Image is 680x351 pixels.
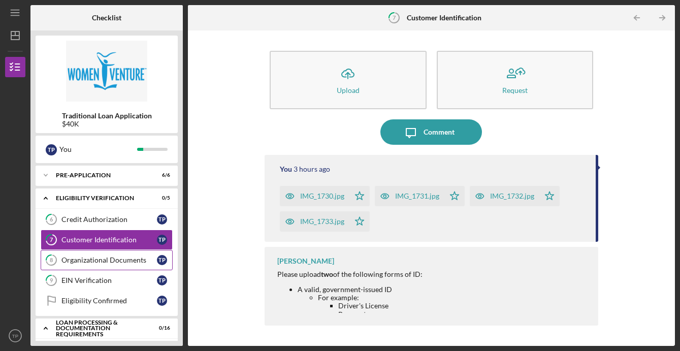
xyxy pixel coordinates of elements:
button: IMG_1731.jpg [375,186,465,206]
tspan: 9 [50,277,53,284]
div: Please upload of the following forms of ID: [277,270,588,278]
div: Credit Authorization [61,215,157,224]
button: IMG_1730.jpg [280,186,370,206]
div: IMG_1730.jpg [300,192,344,200]
div: Request [502,86,528,94]
div: T P [157,275,167,285]
div: T P [46,144,57,155]
div: Customer Identification [61,236,157,244]
button: TP [5,326,25,346]
div: Comment [424,119,455,145]
tspan: 6 [50,216,53,223]
div: [PERSON_NAME] [277,257,334,265]
div: T P [157,235,167,245]
div: Upload [337,86,360,94]
b: Customer Identification [407,14,481,22]
tspan: 7 [50,237,53,243]
div: IMG_1731.jpg [395,192,439,200]
b: Traditional Loan Application [62,112,152,120]
time: 2025-09-08 14:30 [294,165,330,173]
div: IMG_1733.jpg [300,217,344,226]
li: Passport [338,310,588,318]
button: Comment [380,119,482,145]
a: Eligibility ConfirmedTP [41,291,173,311]
button: Request [437,51,594,109]
a: 8Organizational DocumentsTP [41,250,173,270]
button: Upload [270,51,427,109]
text: TP [12,333,18,339]
div: T P [157,255,167,265]
li: A valid, government-issued ID [298,285,588,318]
div: Organizational Documents [61,256,157,264]
div: T P [157,296,167,306]
strong: two [321,270,333,278]
div: You [280,165,292,173]
li: Driver's License [338,302,588,310]
tspan: 7 [393,14,396,21]
li: For example: [318,294,588,318]
div: 6 / 6 [152,172,170,178]
div: You [59,141,137,158]
a: 6Credit AuthorizationTP [41,209,173,230]
div: Loan Processing & Documentation Requirements [56,320,145,337]
div: T P [157,214,167,225]
button: IMG_1732.jpg [470,186,560,206]
div: Pre-Application [56,172,145,178]
div: 0 / 5 [152,195,170,201]
tspan: 8 [50,257,53,264]
img: Product logo [36,41,178,102]
div: IMG_1732.jpg [490,192,534,200]
a: 7Customer IdentificationTP [41,230,173,250]
div: Eligibility Confirmed [61,297,157,305]
div: 0 / 16 [152,325,170,331]
b: Checklist [92,14,121,22]
div: $40K [62,120,152,128]
button: IMG_1733.jpg [280,211,370,232]
div: EIN Verification [61,276,157,284]
a: 9EIN VerificationTP [41,270,173,291]
div: Eligibility Verification [56,195,145,201]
